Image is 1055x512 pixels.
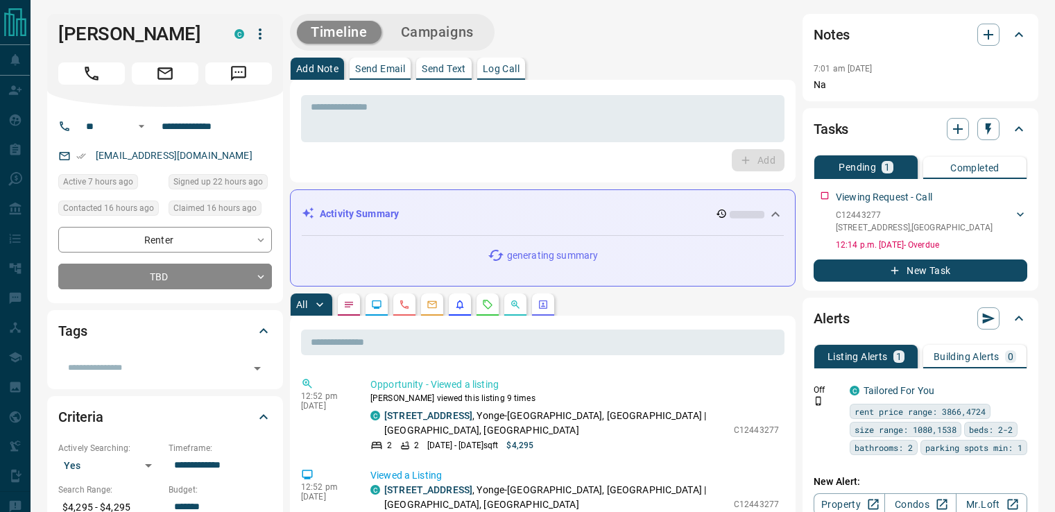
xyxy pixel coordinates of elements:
[864,385,934,396] a: Tailored For You
[132,62,198,85] span: Email
[371,299,382,310] svg: Lead Browsing Activity
[422,64,466,74] p: Send Text
[58,314,272,348] div: Tags
[297,21,381,44] button: Timeline
[234,29,244,39] div: condos.ca
[836,239,1027,251] p: 12:14 p.m. [DATE] - Overdue
[355,64,405,74] p: Send Email
[169,174,272,194] div: Sat Oct 11 2025
[58,23,214,45] h1: [PERSON_NAME]
[169,442,272,454] p: Timeframe:
[814,24,850,46] h2: Notes
[969,423,1013,436] span: beds: 2-2
[925,441,1022,454] span: parking spots min: 1
[58,442,162,454] p: Actively Searching:
[58,200,162,220] div: Sat Oct 11 2025
[63,201,154,215] span: Contacted 16 hours ago
[855,404,986,418] span: rent price range: 3866,4724
[370,411,380,420] div: condos.ca
[814,475,1027,489] p: New Alert:
[896,352,902,361] p: 1
[173,175,263,189] span: Signed up 22 hours ago
[734,498,779,511] p: C12443277
[836,209,993,221] p: C12443277
[814,259,1027,282] button: New Task
[58,227,272,253] div: Renter
[248,359,267,378] button: Open
[855,441,913,454] span: bathrooms: 2
[454,299,465,310] svg: Listing Alerts
[169,484,272,496] p: Budget:
[884,162,890,172] p: 1
[384,410,472,421] a: [STREET_ADDRESS]
[370,468,779,483] p: Viewed a Listing
[387,21,488,44] button: Campaigns
[814,112,1027,146] div: Tasks
[836,190,932,205] p: Viewing Request - Call
[58,62,125,85] span: Call
[506,439,533,452] p: $4,295
[76,151,86,161] svg: Email Verified
[58,264,272,289] div: TBD
[814,118,848,140] h2: Tasks
[387,439,392,452] p: 2
[814,307,850,330] h2: Alerts
[58,484,162,496] p: Search Range:
[950,163,1000,173] p: Completed
[538,299,549,310] svg: Agent Actions
[850,386,859,395] div: condos.ca
[827,352,888,361] p: Listing Alerts
[483,64,520,74] p: Log Call
[169,200,272,220] div: Sat Oct 11 2025
[482,299,493,310] svg: Requests
[370,377,779,392] p: Opportunity - Viewed a listing
[734,424,779,436] p: C12443277
[814,18,1027,51] div: Notes
[1008,352,1013,361] p: 0
[814,384,841,396] p: Off
[399,299,410,310] svg: Calls
[205,62,272,85] span: Message
[836,221,993,234] p: [STREET_ADDRESS] , [GEOGRAPHIC_DATA]
[301,492,350,502] p: [DATE]
[814,78,1027,92] p: Na
[58,406,103,428] h2: Criteria
[814,64,873,74] p: 7:01 am [DATE]
[343,299,354,310] svg: Notes
[301,391,350,401] p: 12:52 pm
[427,439,498,452] p: [DATE] - [DATE] sqft
[96,150,252,161] a: [EMAIL_ADDRESS][DOMAIN_NAME]
[58,320,87,342] h2: Tags
[58,400,272,434] div: Criteria
[133,118,150,135] button: Open
[58,454,162,477] div: Yes
[384,484,472,495] a: [STREET_ADDRESS]
[63,175,133,189] span: Active 7 hours ago
[814,302,1027,335] div: Alerts
[814,396,823,406] svg: Push Notification Only
[296,300,307,309] p: All
[301,482,350,492] p: 12:52 pm
[384,409,727,438] p: , Yonge-[GEOGRAPHIC_DATA], [GEOGRAPHIC_DATA] | [GEOGRAPHIC_DATA], [GEOGRAPHIC_DATA]
[427,299,438,310] svg: Emails
[934,352,1000,361] p: Building Alerts
[370,392,779,404] p: [PERSON_NAME] viewed this listing 9 times
[510,299,521,310] svg: Opportunities
[296,64,338,74] p: Add Note
[839,162,876,172] p: Pending
[855,423,957,436] span: size range: 1080,1538
[384,483,727,512] p: , Yonge-[GEOGRAPHIC_DATA], [GEOGRAPHIC_DATA] | [GEOGRAPHIC_DATA], [GEOGRAPHIC_DATA]
[58,174,162,194] div: Sat Oct 11 2025
[173,201,257,215] span: Claimed 16 hours ago
[836,206,1027,237] div: C12443277[STREET_ADDRESS],[GEOGRAPHIC_DATA]
[320,207,399,221] p: Activity Summary
[302,201,784,227] div: Activity Summary
[301,401,350,411] p: [DATE]
[507,248,598,263] p: generating summary
[414,439,419,452] p: 2
[370,485,380,495] div: condos.ca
